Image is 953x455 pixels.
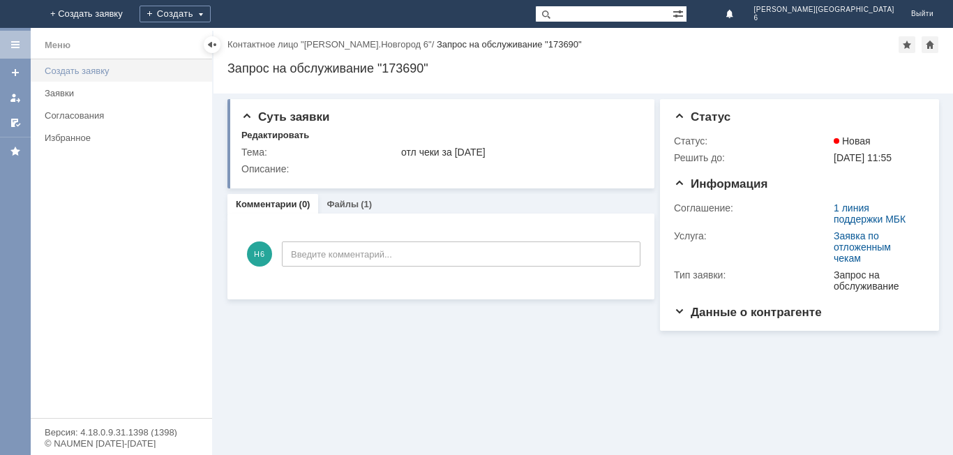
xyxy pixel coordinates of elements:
span: 6 [754,14,894,22]
span: [PERSON_NAME][GEOGRAPHIC_DATA] [754,6,894,14]
div: Запрос на обслуживание "173690" [437,39,582,50]
div: Создать [140,6,211,22]
div: Добавить в избранное [899,36,915,53]
span: Н6 [247,241,272,267]
div: Создать заявку [45,66,204,76]
div: Запрос на обслуживание [834,269,920,292]
span: Расширенный поиск [673,6,686,20]
div: Тип заявки: [674,269,831,281]
span: Статус [674,110,730,124]
div: Запрос на обслуживание "173690" [227,61,939,75]
div: Решить до: [674,152,831,163]
a: 1 линия поддержки МБК [834,202,906,225]
span: Суть заявки [241,110,329,124]
a: Заявка по отложенным чекам [834,230,891,264]
div: Согласования [45,110,204,121]
div: отл чеки за [DATE] [401,147,636,158]
a: Создать заявку [4,61,27,84]
div: Скрыть меню [204,36,220,53]
span: Информация [674,177,767,191]
div: Избранное [45,133,188,143]
div: Меню [45,37,70,54]
div: Сделать домашней страницей [922,36,938,53]
div: (0) [299,199,310,209]
div: Услуга: [674,230,831,241]
div: / [227,39,437,50]
a: Заявки [39,82,209,104]
a: Мои заявки [4,87,27,109]
a: Контактное лицо "[PERSON_NAME].Новгород 6" [227,39,432,50]
span: Новая [834,135,871,147]
div: Версия: 4.18.0.9.31.1398 (1398) [45,428,198,437]
div: Статус: [674,135,831,147]
div: Описание: [241,163,639,174]
a: Комментарии [236,199,297,209]
div: Заявки [45,88,204,98]
div: © NAUMEN [DATE]-[DATE] [45,439,198,448]
div: Тема: [241,147,398,158]
span: Данные о контрагенте [674,306,822,319]
span: [DATE] 11:55 [834,152,892,163]
div: (1) [361,199,372,209]
a: Файлы [327,199,359,209]
a: Мои согласования [4,112,27,134]
a: Создать заявку [39,60,209,82]
a: Согласования [39,105,209,126]
div: Редактировать [241,130,309,141]
div: Соглашение: [674,202,831,214]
